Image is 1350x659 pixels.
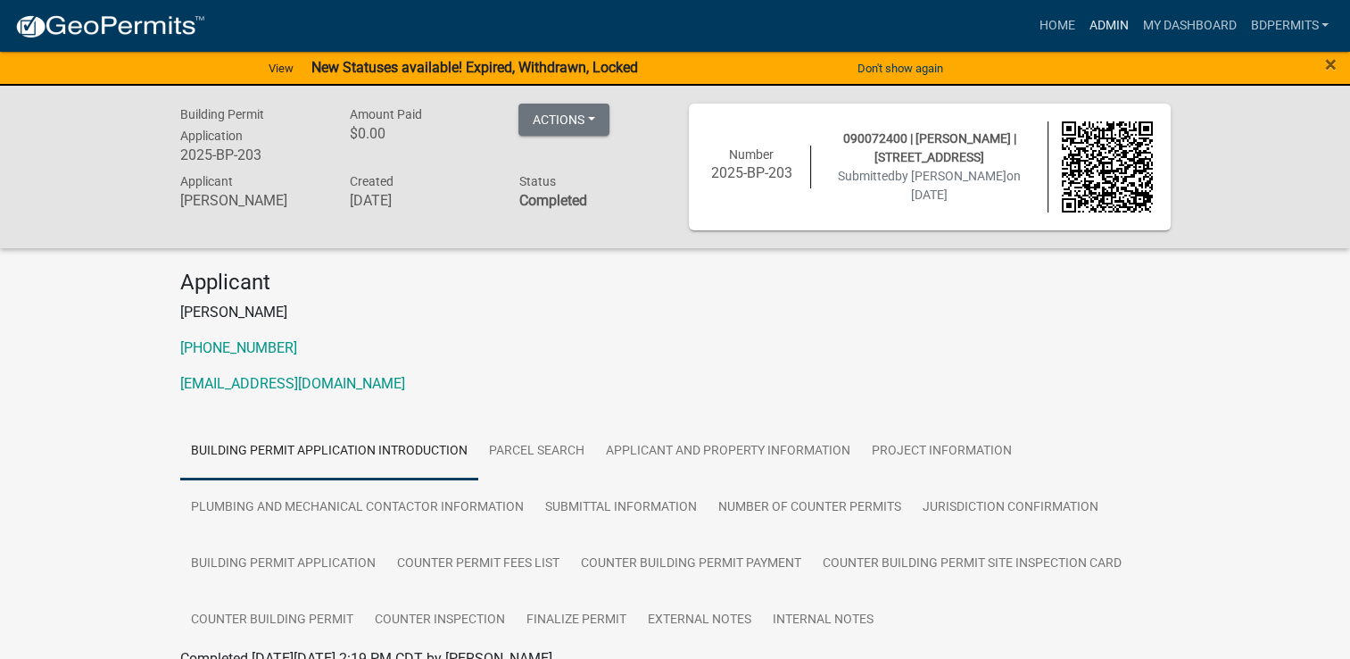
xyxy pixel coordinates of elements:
[349,192,492,209] h6: [DATE]
[843,131,1016,164] span: 090072400 | [PERSON_NAME] | [STREET_ADDRESS]
[708,480,912,537] a: Number of Counter Permits
[1325,54,1337,75] button: Close
[180,174,233,188] span: Applicant
[180,536,386,593] a: Building Permit Application
[349,107,421,121] span: Amount Paid
[861,423,1023,480] a: Project Information
[180,192,323,209] h6: [PERSON_NAME]
[180,146,323,163] h6: 2025-BP-203
[349,125,492,142] h6: $0.00
[180,375,405,392] a: [EMAIL_ADDRESS][DOMAIN_NAME]
[707,164,798,181] h6: 2025-BP-203
[534,480,708,537] a: Submittal Information
[180,339,297,356] a: [PHONE_NUMBER]
[516,592,637,649] a: Finalize Permit
[349,174,393,188] span: Created
[386,536,570,593] a: Counter Permit Fees List
[595,423,861,480] a: Applicant and Property Information
[1062,121,1153,213] img: QR code
[518,174,555,188] span: Status
[1243,9,1336,43] a: Bdpermits
[180,480,534,537] a: Plumbing and Mechanical Contactor Information
[261,54,301,83] a: View
[637,592,762,649] a: External Notes
[180,302,1171,323] p: [PERSON_NAME]
[762,592,884,649] a: Internal Notes
[180,270,1171,296] h4: Applicant
[180,592,364,649] a: Counter Building Permit
[311,59,638,76] strong: New Statuses available! Expired, Withdrawn, Locked
[1081,9,1135,43] a: Admin
[1135,9,1243,43] a: My Dashboard
[518,192,586,209] strong: Completed
[1325,52,1337,77] span: ×
[180,107,264,143] span: Building Permit Application
[478,423,595,480] a: Parcel search
[729,147,774,162] span: Number
[1031,9,1081,43] a: Home
[570,536,812,593] a: Counter Building Permit Payment
[912,480,1109,537] a: Jurisdiction Confirmation
[180,423,478,480] a: Building Permit Application Introduction
[518,104,609,136] button: Actions
[364,592,516,649] a: Counter Inspection
[895,169,1006,183] span: by [PERSON_NAME]
[838,169,1021,202] span: Submitted on [DATE]
[850,54,950,83] button: Don't show again
[812,536,1132,593] a: Counter Building Permit Site Inspection Card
